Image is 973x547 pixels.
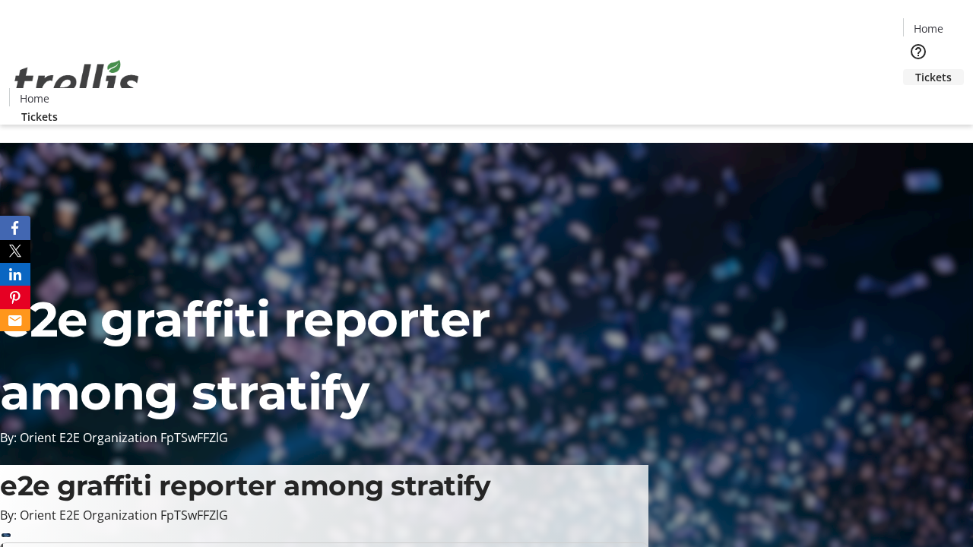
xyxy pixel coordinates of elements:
[10,90,59,106] a: Home
[21,109,58,125] span: Tickets
[9,109,70,125] a: Tickets
[20,90,49,106] span: Home
[904,21,952,36] a: Home
[903,36,933,67] button: Help
[9,43,144,119] img: Orient E2E Organization FpTSwFFZlG's Logo
[903,69,964,85] a: Tickets
[915,69,952,85] span: Tickets
[903,85,933,115] button: Cart
[914,21,943,36] span: Home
